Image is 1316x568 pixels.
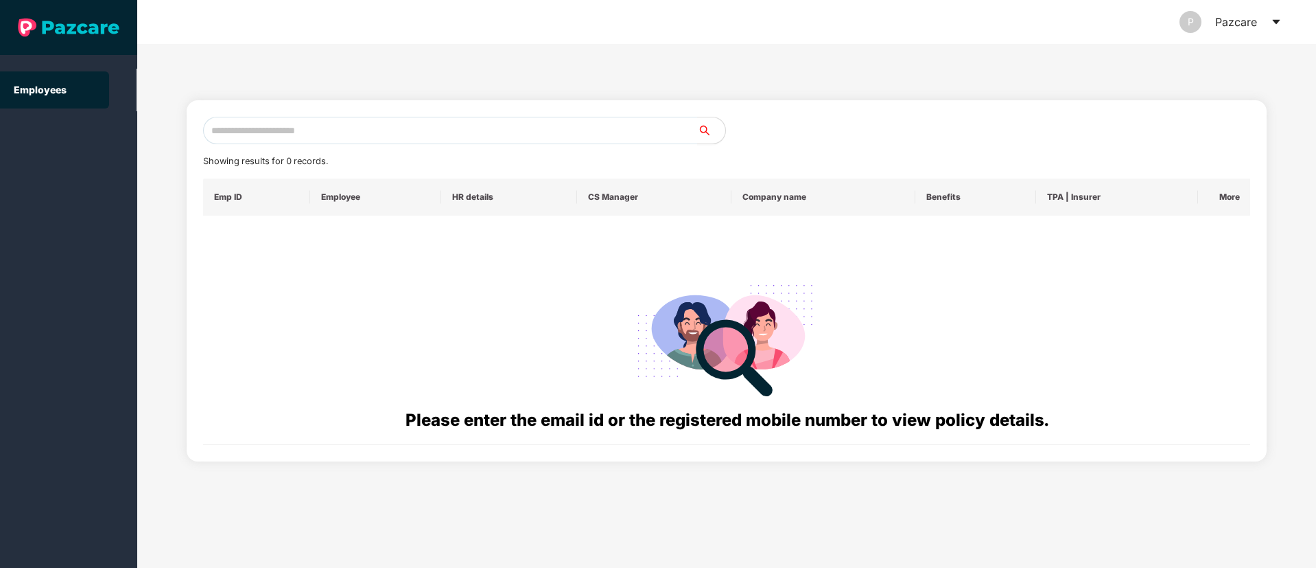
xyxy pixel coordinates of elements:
th: Emp ID [203,179,311,216]
th: CS Manager [577,179,731,216]
a: Employees [14,84,67,95]
span: Please enter the email id or the registered mobile number to view policy details. [406,410,1048,430]
th: Benefits [915,179,1036,216]
th: Company name [731,179,915,216]
th: TPA | Insurer [1036,179,1198,216]
img: svg+xml;base64,PHN2ZyB4bWxucz0iaHR0cDovL3d3dy53My5vcmcvMjAwMC9zdmciIHdpZHRoPSIyODgiIGhlaWdodD0iMj... [628,268,825,407]
th: More [1198,179,1250,216]
th: Employee [310,179,441,216]
span: caret-down [1271,16,1282,27]
span: search [697,125,725,136]
button: search [697,117,726,144]
span: Showing results for 0 records. [203,156,328,166]
span: P [1188,11,1194,33]
th: HR details [441,179,576,216]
